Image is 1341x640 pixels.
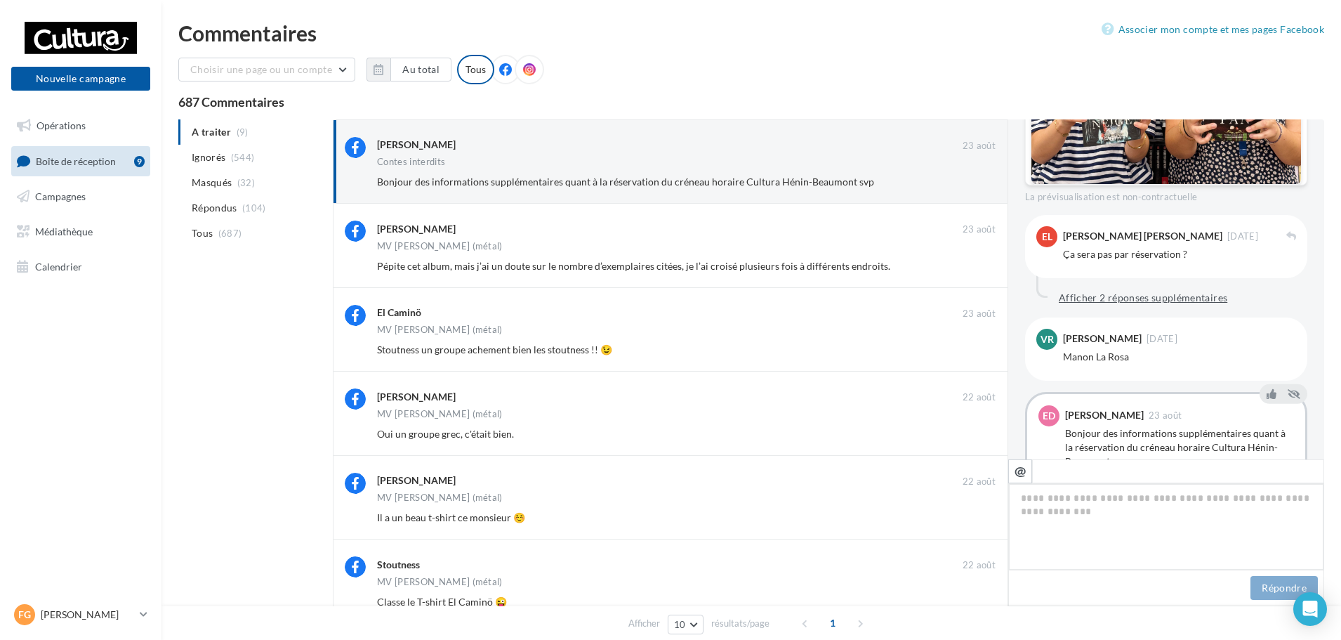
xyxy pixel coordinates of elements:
[231,152,255,163] span: (544)
[668,615,703,634] button: 10
[1147,334,1177,344] span: [DATE]
[377,176,874,188] span: Bonjour des informations supplémentaires quant à la réservation du créneau horaire Cultura Hénin-...
[457,55,494,84] div: Tous
[1025,185,1307,204] div: La prévisualisation est non-contractuelle
[628,617,660,630] span: Afficher
[377,474,456,488] div: [PERSON_NAME]
[377,222,456,236] div: [PERSON_NAME]
[963,223,996,236] span: 23 août
[1149,411,1182,420] span: 23 août
[963,476,996,488] span: 22 août
[963,559,996,572] span: 22 août
[377,157,445,166] div: Contes interdits
[390,58,451,81] button: Au total
[36,155,116,166] span: Boîte de réception
[1102,21,1324,38] a: Associer mon compte et mes pages Facebook
[963,140,996,152] span: 23 août
[134,156,145,167] div: 9
[1063,350,1296,364] div: Manon La Rosa
[1041,332,1054,346] span: Vr
[35,260,82,272] span: Calendrier
[711,617,769,630] span: résultats/page
[377,260,890,272] span: Pépite cet album, mais j’ai un doute sur le nombre d’exemplaires citées, je l’ai croisé plusieurs...
[377,511,525,523] span: Il a un beau t-shirt ce monsieur ☺️
[1063,231,1222,241] div: [PERSON_NAME] [PERSON_NAME]
[377,242,503,251] div: MV [PERSON_NAME] (métal)
[37,119,86,131] span: Opérations
[377,596,507,608] span: Classe le T-shirt El Caminö 😜
[8,111,153,141] a: Opérations
[11,601,150,628] a: FG [PERSON_NAME]
[1227,232,1258,241] span: [DATE]
[192,150,225,164] span: Ignorés
[1042,230,1052,244] span: EL
[192,201,237,215] span: Répondus
[18,608,31,622] span: FG
[377,306,421,320] div: El Caminö
[377,325,503,334] div: MV [PERSON_NAME] (métal)
[377,344,612,355] span: Stoutness un groupe achement bien les stoutness !! 😉
[1053,289,1233,306] button: Afficher 2 réponses supplémentaires
[8,252,153,282] a: Calendrier
[1008,459,1032,483] button: @
[8,182,153,211] a: Campagnes
[963,308,996,320] span: 23 août
[377,138,456,152] div: [PERSON_NAME]
[8,217,153,247] a: Médiathèque
[178,58,355,81] button: Choisir une page ou un compte
[377,493,503,502] div: MV [PERSON_NAME] (métal)
[1065,426,1294,469] div: Bonjour des informations supplémentaires quant à la réservation du créneau horaire Cultura Hénin-...
[178,96,1324,108] div: 687 Commentaires
[377,390,456,404] div: [PERSON_NAME]
[242,202,266,214] span: (104)
[35,226,93,237] span: Médiathèque
[377,577,503,587] div: MV [PERSON_NAME] (métal)
[237,177,255,188] span: (32)
[192,176,232,190] span: Masqués
[1063,247,1296,261] div: Ça sera pas par réservation ?
[1043,409,1055,423] span: ED
[190,63,332,75] span: Choisir une page ou un compte
[8,146,153,176] a: Boîte de réception9
[192,226,213,240] span: Tous
[178,22,1324,44] div: Commentaires
[366,58,451,81] button: Au total
[377,558,420,572] div: Stoutness
[377,410,503,419] div: MV [PERSON_NAME] (métal)
[35,190,86,202] span: Campagnes
[1250,576,1318,600] button: Répondre
[963,391,996,404] span: 22 août
[218,228,242,239] span: (687)
[1293,592,1327,626] div: Open Intercom Messenger
[41,608,134,622] p: [PERSON_NAME]
[1065,410,1144,420] div: [PERSON_NAME]
[1015,464,1026,477] i: @
[377,428,514,440] span: Oui un groupe grec, c'était bien.
[674,619,686,630] span: 10
[821,612,844,634] span: 1
[11,67,150,91] button: Nouvelle campagne
[1063,334,1142,344] div: [PERSON_NAME]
